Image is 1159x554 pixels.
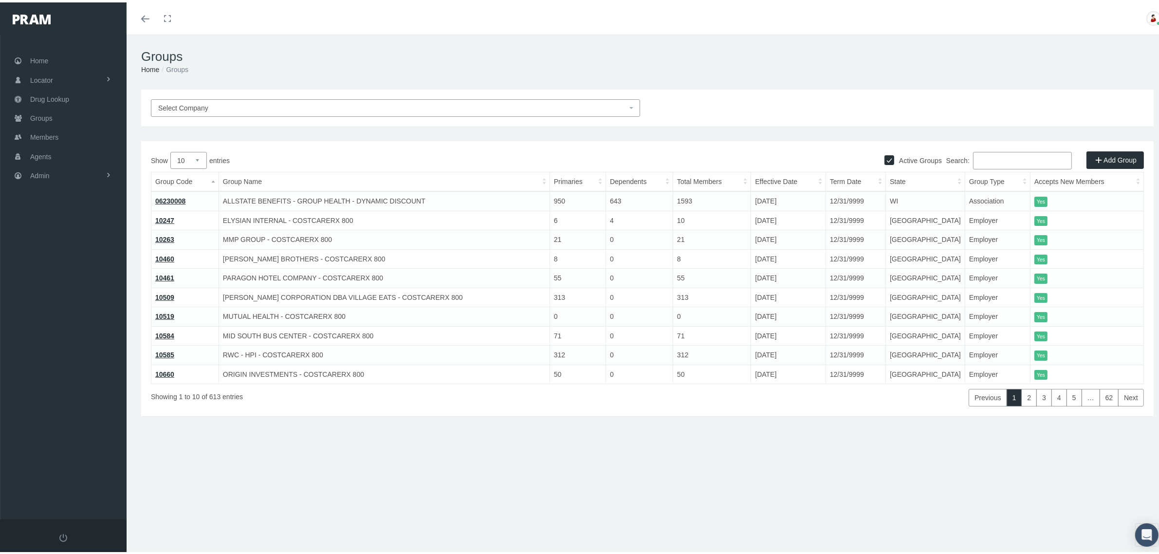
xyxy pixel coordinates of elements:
[606,208,673,228] td: 4
[550,208,606,228] td: 6
[151,149,647,166] label: Show entries
[1034,291,1048,301] itemstyle: Yes
[1021,387,1037,404] a: 2
[219,324,550,343] td: MID SOUTH BUS CENTER - COSTCARERX 800
[141,63,159,71] a: Home
[886,266,965,286] td: [GEOGRAPHIC_DATA]
[550,362,606,382] td: 50
[219,228,550,247] td: MMP GROUP - COSTCARERX 800
[219,170,550,189] th: Group Name: activate to sort column ascending
[751,305,826,324] td: [DATE]
[751,247,826,266] td: [DATE]
[550,324,606,343] td: 71
[965,208,1030,228] td: Employer
[886,189,965,208] td: WI
[673,170,751,189] th: Total Members: activate to sort column ascending
[886,247,965,266] td: [GEOGRAPHIC_DATA]
[826,305,885,324] td: 12/31/9999
[965,266,1030,286] td: Employer
[1034,233,1048,243] itemstyle: Yes
[673,189,751,208] td: 1593
[606,324,673,343] td: 0
[965,324,1030,343] td: Employer
[886,324,965,343] td: [GEOGRAPHIC_DATA]
[30,49,48,68] span: Home
[155,349,174,356] a: 10585
[751,189,826,208] td: [DATE]
[550,228,606,247] td: 21
[673,208,751,228] td: 10
[606,305,673,324] td: 0
[965,247,1030,266] td: Employer
[886,228,965,247] td: [GEOGRAPHIC_DATA]
[550,189,606,208] td: 950
[965,170,1030,189] th: Group Type: activate to sort column ascending
[1051,387,1067,404] a: 4
[1034,214,1048,224] itemstyle: Yes
[1118,387,1144,404] a: Next
[155,253,174,260] a: 10460
[606,228,673,247] td: 0
[946,149,1072,167] label: Search:
[673,247,751,266] td: 8
[1034,348,1048,358] itemstyle: Yes
[673,305,751,324] td: 0
[155,330,174,337] a: 10584
[219,362,550,382] td: ORIGIN INVESTMENTS - COSTCARERX 800
[606,266,673,286] td: 0
[170,149,207,166] select: Showentries
[1034,329,1048,339] itemstyle: Yes
[1067,387,1082,404] a: 5
[673,324,751,343] td: 71
[894,153,942,164] label: Active Groups
[1034,194,1048,204] itemstyle: Yes
[886,208,965,228] td: [GEOGRAPHIC_DATA]
[1034,252,1048,262] itemstyle: Yes
[1034,271,1048,281] itemstyle: Yes
[973,149,1072,167] input: Search:
[673,285,751,305] td: 313
[826,228,885,247] td: 12/31/9999
[155,233,174,241] a: 10263
[606,362,673,382] td: 0
[30,69,53,87] span: Locator
[158,102,208,110] span: Select Company
[1100,387,1119,404] a: 62
[550,247,606,266] td: 8
[673,343,751,363] td: 312
[606,285,673,305] td: 0
[606,247,673,266] td: 0
[826,285,885,305] td: 12/31/9999
[751,285,826,305] td: [DATE]
[886,305,965,324] td: [GEOGRAPHIC_DATA]
[155,272,174,279] a: 10461
[965,305,1030,324] td: Employer
[673,266,751,286] td: 55
[886,170,965,189] th: State: activate to sort column ascending
[673,228,751,247] td: 21
[826,343,885,363] td: 12/31/9999
[606,189,673,208] td: 643
[965,362,1030,382] td: Employer
[826,266,885,286] td: 12/31/9999
[219,305,550,324] td: MUTUAL HEALTH - COSTCARERX 800
[219,343,550,363] td: RWC - HPI - COSTCARERX 800
[751,343,826,363] td: [DATE]
[965,343,1030,363] td: Employer
[550,343,606,363] td: 312
[219,247,550,266] td: [PERSON_NAME] BROTHERS - COSTCARERX 800
[751,170,826,189] th: Effective Date: activate to sort column ascending
[965,285,1030,305] td: Employer
[1082,387,1100,404] a: …
[550,266,606,286] td: 55
[606,170,673,189] th: Dependents: activate to sort column ascending
[1034,310,1048,320] itemstyle: Yes
[1036,387,1052,404] a: 3
[30,145,52,164] span: Agents
[30,88,69,106] span: Drug Lookup
[30,164,50,183] span: Admin
[155,368,174,376] a: 10660
[751,324,826,343] td: [DATE]
[155,291,174,299] a: 10509
[13,12,51,22] img: PRAM_20_x_78.png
